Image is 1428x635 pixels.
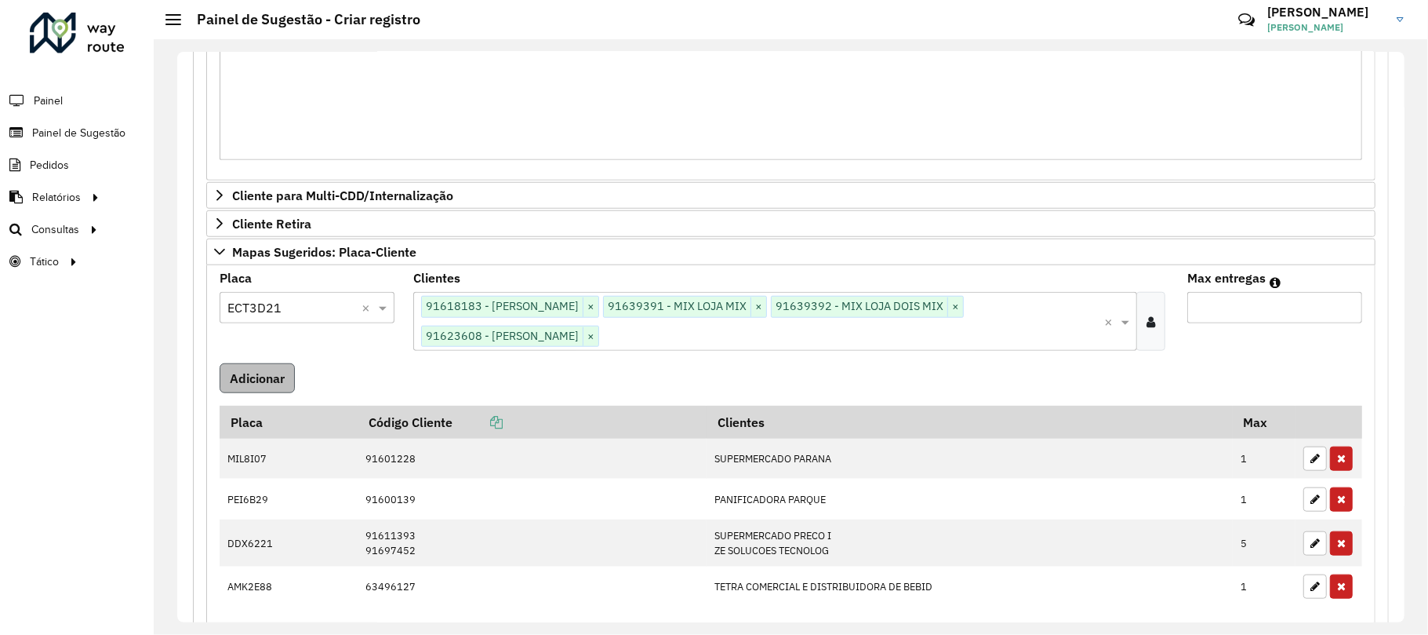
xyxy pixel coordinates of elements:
label: Max entregas [1187,268,1266,287]
td: SUPERMERCADO PRECO I ZE SOLUCOES TECNOLOG [707,520,1233,566]
span: 91639392 - MIX LOJA DOIS MIX [772,297,947,316]
td: 91611393 91697452 [358,520,707,566]
td: 63496127 [358,567,707,608]
span: Cliente Retira [232,217,311,230]
span: [PERSON_NAME] [1267,20,1385,35]
label: Clientes [413,268,460,287]
a: Copiar [452,414,503,430]
span: Cliente para Multi-CDD/Internalização [232,189,453,202]
th: Clientes [707,406,1233,439]
span: × [947,297,963,316]
a: Cliente Retira [206,210,1375,237]
span: × [750,297,766,316]
span: Clear all [1104,312,1117,331]
td: PANIFICADORA PARQUE [707,479,1233,520]
td: 5 [1233,520,1295,566]
span: Pedidos [30,157,69,173]
span: × [583,297,598,316]
td: PEI6B29 [220,479,358,520]
span: 91623608 - [PERSON_NAME] [422,327,583,345]
th: Código Cliente [358,406,707,439]
td: 1 [1233,567,1295,608]
span: Consultas [31,221,79,238]
label: Placa [220,268,252,287]
td: 1 [1233,439,1295,480]
td: 91601228 [358,439,707,480]
th: Max [1233,406,1295,439]
td: 1 [1233,479,1295,520]
th: Placa [220,406,358,439]
h2: Painel de Sugestão - Criar registro [181,11,420,28]
td: 91600139 [358,479,707,520]
td: SUPERMERCADO PARANA [707,439,1233,480]
span: Clear all [362,298,375,317]
span: × [583,327,598,346]
span: Tático [30,254,59,270]
td: MIL8I07 [220,439,358,480]
em: Máximo de clientes que serão colocados na mesma rota com os clientes informados [1270,276,1281,289]
span: 91639391 - MIX LOJA MIX [604,297,750,316]
h3: [PERSON_NAME] [1267,5,1385,20]
a: Cliente para Multi-CDD/Internalização [206,182,1375,209]
td: TETRA COMERCIAL E DISTRIBUIDORA DE BEBID [707,567,1233,608]
a: Contato Rápido [1230,3,1263,37]
td: DDX6221 [220,520,358,566]
span: Relatórios [32,189,81,206]
span: Painel [34,93,63,109]
span: Painel de Sugestão [32,125,125,141]
a: Mapas Sugeridos: Placa-Cliente [206,239,1375,265]
button: Adicionar [220,363,295,393]
td: AMK2E88 [220,567,358,608]
span: Mapas Sugeridos: Placa-Cliente [232,246,416,258]
span: 91618183 - [PERSON_NAME] [422,297,583,316]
